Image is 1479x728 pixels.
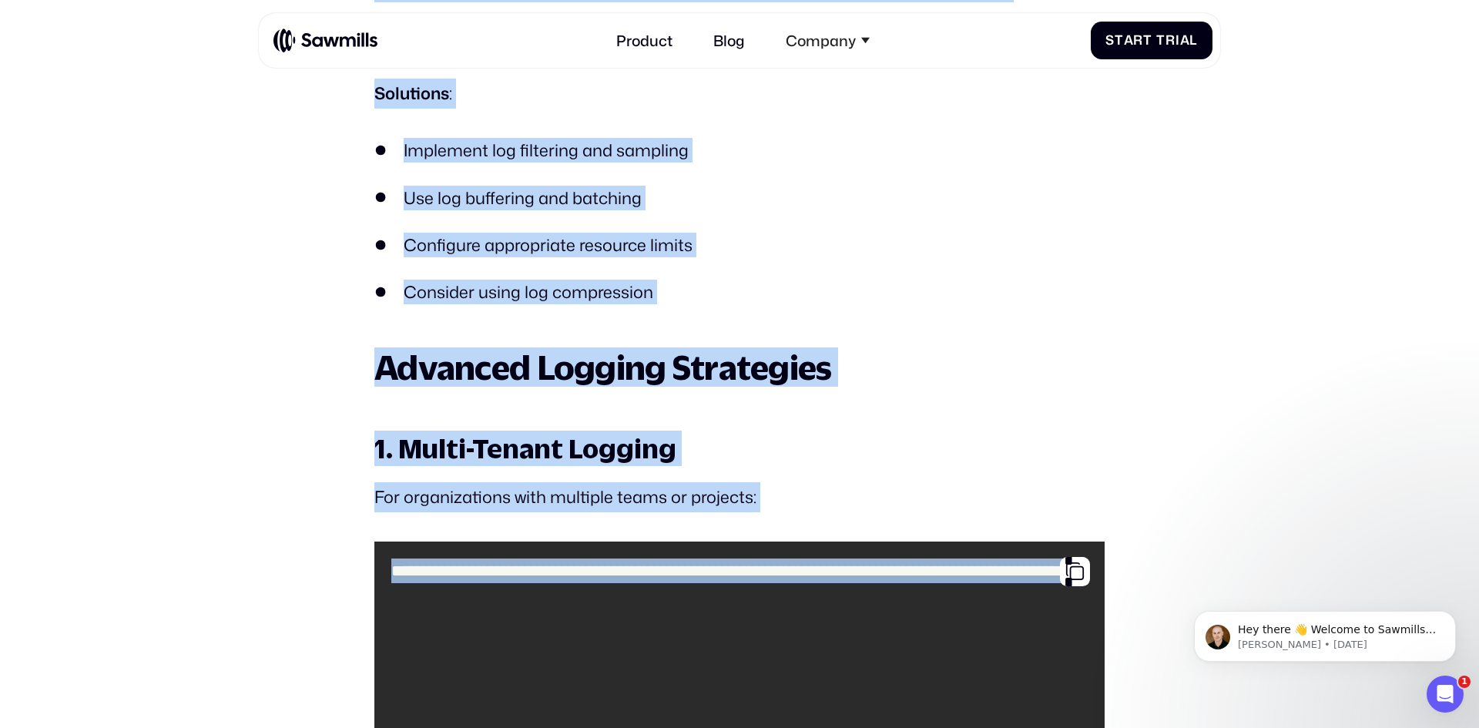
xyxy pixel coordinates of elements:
[1458,676,1471,688] span: 1
[1105,32,1115,48] span: S
[374,138,1105,163] li: Implement log filtering and sampling
[374,280,1105,304] li: Consider using log compression
[374,79,1105,109] p: :
[1427,676,1464,713] iframe: Intercom live chat
[703,20,756,60] a: Blog
[374,81,449,105] strong: Solutions
[1156,32,1165,48] span: T
[374,431,1105,466] h3: 1. Multi-Tenant Logging
[1143,32,1152,48] span: t
[786,32,856,49] div: Company
[374,482,1105,512] p: For organizations with multiple teams or projects:
[374,186,1105,210] li: Use log buffering and batching
[1171,579,1479,686] iframe: Intercom notifications message
[1124,32,1134,48] span: a
[1091,22,1213,59] a: StartTrial
[374,233,1105,257] li: Configure appropriate resource limits
[1180,32,1190,48] span: a
[1175,32,1180,48] span: i
[1165,32,1175,48] span: r
[605,20,684,60] a: Product
[1189,32,1198,48] span: l
[374,349,1105,386] h2: Advanced Logging Strategies
[1133,32,1143,48] span: r
[1115,32,1124,48] span: t
[774,20,880,60] div: Company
